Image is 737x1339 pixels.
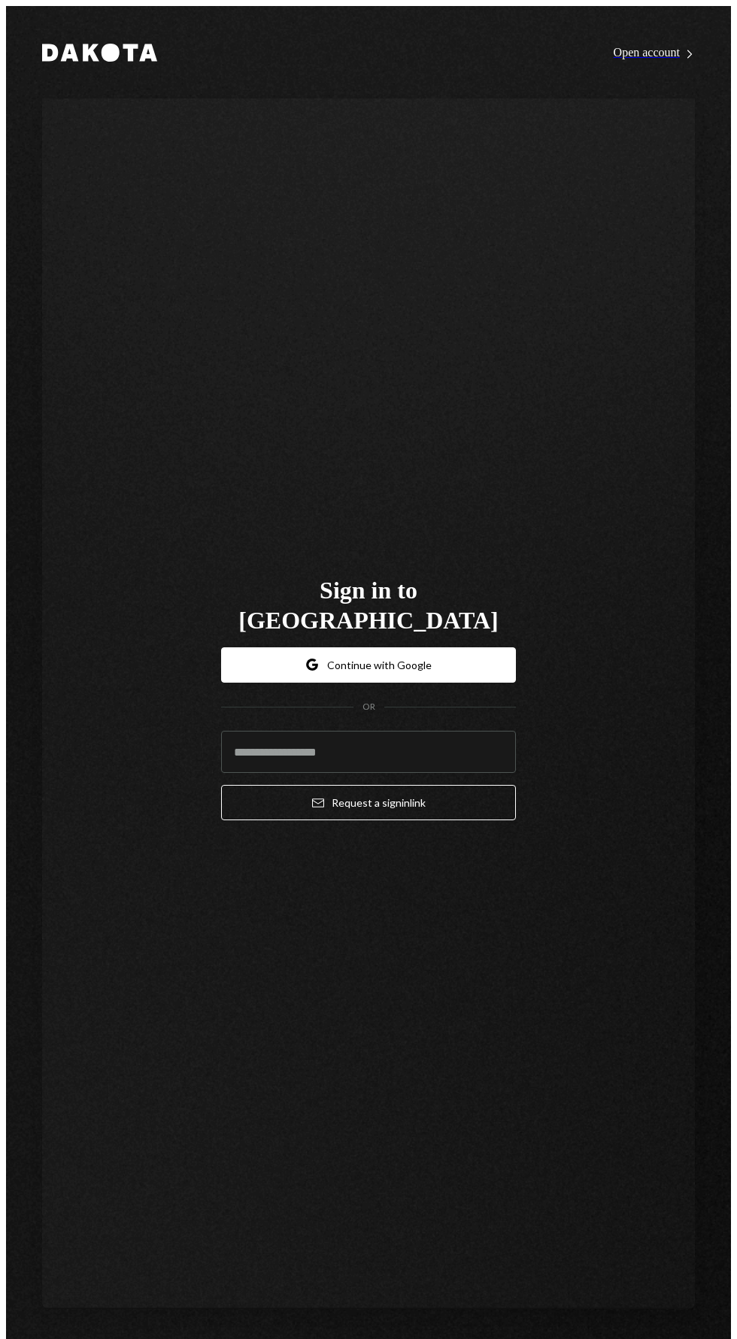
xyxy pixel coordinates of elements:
[221,785,516,820] button: Request a signinlink
[221,647,516,683] button: Continue with Google
[221,575,516,635] h1: Sign in to [GEOGRAPHIC_DATA]
[614,44,695,60] a: Open account
[362,701,375,713] div: OR
[614,46,695,60] div: Open account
